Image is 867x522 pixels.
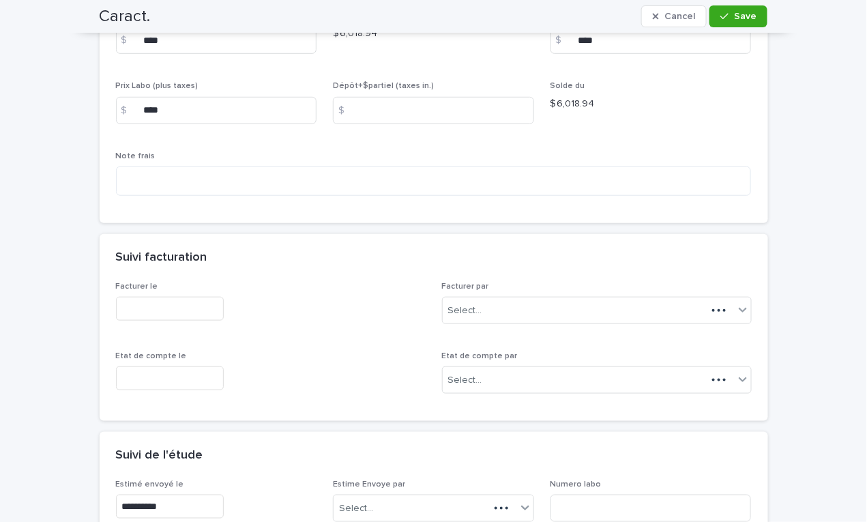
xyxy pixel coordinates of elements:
span: Facturer le [116,282,158,291]
h2: Caract. [100,7,151,27]
span: Save [734,12,756,21]
span: Note frais [116,152,156,160]
h2: Suivi de l'étude [116,448,203,463]
span: Etat de compte le [116,352,187,360]
div: Select... [448,373,482,388]
span: Solde du [550,82,585,90]
div: Select... [448,304,482,318]
button: Cancel [641,5,707,27]
div: Select... [339,502,373,516]
div: $ [116,27,143,54]
span: Facturer par [442,282,489,291]
div: $ [333,97,360,124]
button: Save [709,5,767,27]
span: Etat de compte par [442,352,518,360]
span: Estimé envoyé le [116,480,184,489]
span: Numero labo [550,480,602,489]
h2: Suivi facturation [116,250,207,265]
div: $ [116,97,143,124]
span: Cancel [664,12,695,21]
span: Dépôt+$partiel (taxes in.) [333,82,434,90]
span: Prix Labo (plus taxes) [116,82,199,90]
p: $ 6,018.94 [333,27,534,41]
p: $ 6,018.94 [550,97,752,111]
span: Estime Envoye par [333,480,405,489]
div: $ [550,27,578,54]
